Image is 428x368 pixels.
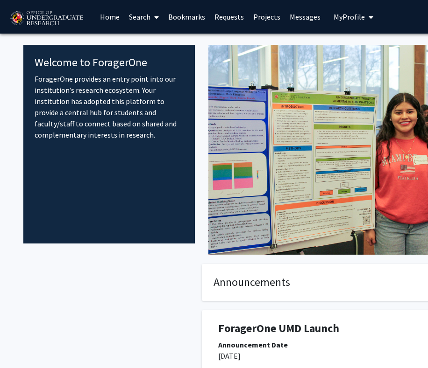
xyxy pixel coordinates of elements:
[210,0,249,33] a: Requests
[164,0,210,33] a: Bookmarks
[124,0,164,33] a: Search
[334,12,365,21] span: My Profile
[249,0,285,33] a: Projects
[35,56,184,69] h4: Welcome to ForagerOne
[7,7,86,30] img: University of Maryland Logo
[285,0,325,33] a: Messages
[95,0,124,33] a: Home
[35,73,184,140] p: ForagerOne provides an entry point into our institution’s research ecosystem. Your institution ha...
[7,326,40,361] iframe: Chat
